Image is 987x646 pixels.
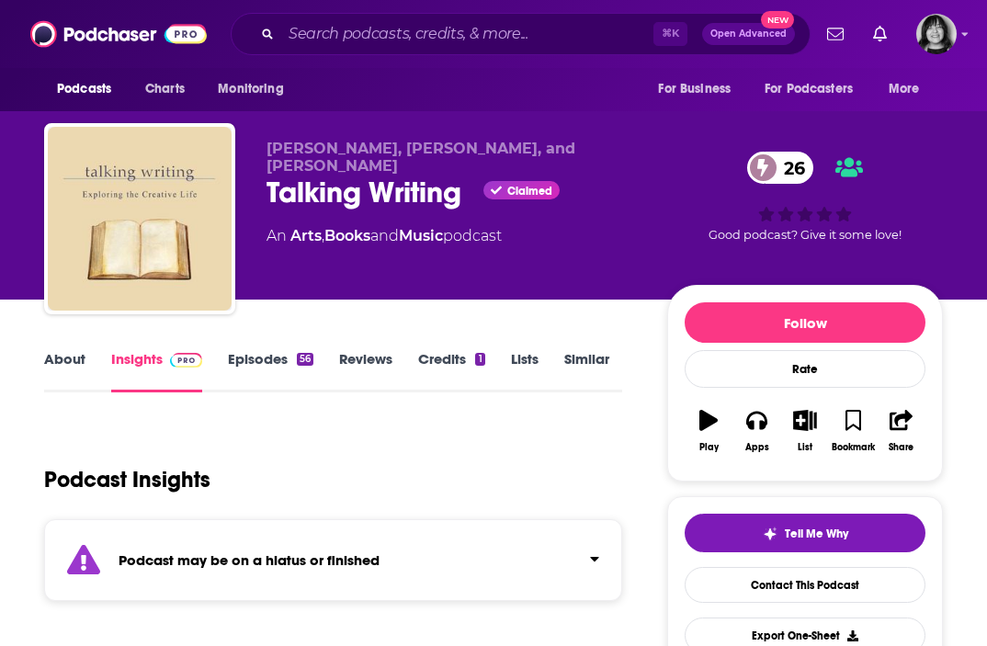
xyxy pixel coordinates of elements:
[916,14,957,54] span: Logged in as parkdalepublicity1
[829,398,877,464] button: Bookmark
[766,152,814,184] span: 26
[119,551,380,569] strong: Podcast may be on a hiatus or finished
[231,13,811,55] div: Search podcasts, credits, & more...
[866,18,894,50] a: Show notifications dropdown
[753,72,879,107] button: open menu
[324,227,370,244] a: Books
[747,152,814,184] a: 26
[228,350,313,392] a: Episodes56
[785,527,848,541] span: Tell Me Why
[745,442,769,453] div: Apps
[297,353,313,366] div: 56
[761,11,794,28] span: New
[322,227,324,244] span: ,
[709,228,902,242] span: Good podcast? Give it some love!
[267,140,575,175] span: [PERSON_NAME], [PERSON_NAME], and [PERSON_NAME]
[57,76,111,102] span: Podcasts
[889,442,913,453] div: Share
[889,76,920,102] span: More
[48,127,232,311] img: Talking Writing
[876,72,943,107] button: open menu
[832,442,875,453] div: Bookmark
[44,466,210,493] h1: Podcast Insights
[370,227,399,244] span: and
[44,72,135,107] button: open menu
[133,72,196,107] a: Charts
[170,353,202,368] img: Podchaser Pro
[781,398,829,464] button: List
[685,398,732,464] button: Play
[511,350,539,392] a: Lists
[820,18,851,50] a: Show notifications dropdown
[645,72,754,107] button: open menu
[685,350,925,388] div: Rate
[30,17,207,51] img: Podchaser - Follow, Share and Rate Podcasts
[685,567,925,603] a: Contact This Podcast
[475,353,484,366] div: 1
[44,350,85,392] a: About
[111,350,202,392] a: InsightsPodchaser Pro
[710,29,787,39] span: Open Advanced
[399,227,443,244] a: Music
[564,350,609,392] a: Similar
[667,140,943,254] div: 26Good podcast? Give it some love!
[658,76,731,102] span: For Business
[685,514,925,552] button: tell me why sparkleTell Me Why
[267,225,502,247] div: An podcast
[145,76,185,102] span: Charts
[765,76,853,102] span: For Podcasters
[339,350,392,392] a: Reviews
[685,302,925,343] button: Follow
[702,23,795,45] button: Open AdvancedNew
[290,227,322,244] a: Arts
[44,519,622,601] section: Click to expand status details
[653,22,687,46] span: ⌘ K
[732,398,780,464] button: Apps
[798,442,812,453] div: List
[878,398,925,464] button: Share
[281,19,653,49] input: Search podcasts, credits, & more...
[218,76,283,102] span: Monitoring
[916,14,957,54] img: User Profile
[507,187,552,196] span: Claimed
[205,72,307,107] button: open menu
[699,442,719,453] div: Play
[916,14,957,54] button: Show profile menu
[418,350,484,392] a: Credits1
[763,527,777,541] img: tell me why sparkle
